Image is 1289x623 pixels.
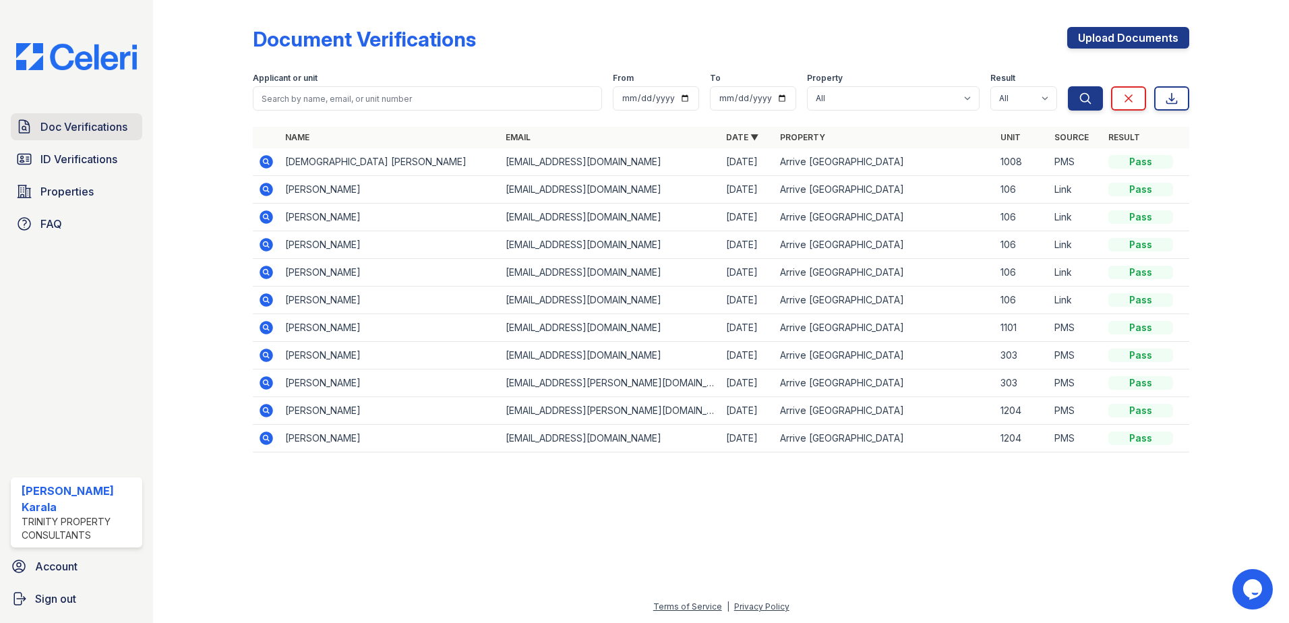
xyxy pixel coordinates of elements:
div: | [727,601,729,612]
div: Pass [1108,349,1173,362]
td: [EMAIL_ADDRESS][DOMAIN_NAME] [500,314,721,342]
td: [DATE] [721,148,775,176]
td: 1204 [995,397,1049,425]
td: Arrive [GEOGRAPHIC_DATA] [775,176,995,204]
td: [EMAIL_ADDRESS][DOMAIN_NAME] [500,148,721,176]
td: PMS [1049,369,1103,397]
div: Pass [1108,266,1173,279]
td: Link [1049,231,1103,259]
input: Search by name, email, or unit number [253,86,602,111]
td: 1101 [995,314,1049,342]
td: [EMAIL_ADDRESS][DOMAIN_NAME] [500,231,721,259]
label: Property [807,73,843,84]
div: Pass [1108,321,1173,334]
a: Properties [11,178,142,205]
label: Result [990,73,1015,84]
td: 1204 [995,425,1049,452]
a: FAQ [11,210,142,237]
td: [PERSON_NAME] [280,314,500,342]
a: Email [506,132,531,142]
td: [DATE] [721,369,775,397]
td: PMS [1049,342,1103,369]
div: Document Verifications [253,27,476,51]
td: [DATE] [721,342,775,369]
td: [PERSON_NAME] [280,259,500,287]
a: Source [1054,132,1089,142]
td: PMS [1049,397,1103,425]
td: [DATE] [721,176,775,204]
div: Pass [1108,432,1173,445]
label: Applicant or unit [253,73,318,84]
div: Pass [1108,404,1173,417]
td: PMS [1049,425,1103,452]
a: Doc Verifications [11,113,142,140]
a: Upload Documents [1067,27,1189,49]
span: Sign out [35,591,76,607]
div: Pass [1108,376,1173,390]
td: [PERSON_NAME] [280,342,500,369]
td: Link [1049,204,1103,231]
td: Link [1049,259,1103,287]
td: [DATE] [721,287,775,314]
div: Pass [1108,155,1173,169]
span: FAQ [40,216,62,232]
td: [DATE] [721,397,775,425]
td: [EMAIL_ADDRESS][PERSON_NAME][DOMAIN_NAME] [500,397,721,425]
div: Pass [1108,293,1173,307]
td: 106 [995,204,1049,231]
td: [PERSON_NAME] [280,176,500,204]
td: Arrive [GEOGRAPHIC_DATA] [775,287,995,314]
a: ID Verifications [11,146,142,173]
td: [EMAIL_ADDRESS][PERSON_NAME][DOMAIN_NAME] [500,369,721,397]
td: Arrive [GEOGRAPHIC_DATA] [775,342,995,369]
td: [DEMOGRAPHIC_DATA] [PERSON_NAME] [280,148,500,176]
div: Trinity Property Consultants [22,515,137,542]
td: Arrive [GEOGRAPHIC_DATA] [775,259,995,287]
td: Arrive [GEOGRAPHIC_DATA] [775,397,995,425]
iframe: chat widget [1232,569,1276,610]
div: Pass [1108,238,1173,251]
a: Account [5,553,148,580]
td: [EMAIL_ADDRESS][DOMAIN_NAME] [500,176,721,204]
td: 303 [995,369,1049,397]
a: Sign out [5,585,148,612]
a: Property [780,132,825,142]
span: ID Verifications [40,151,117,167]
label: From [613,73,634,84]
td: [PERSON_NAME] [280,425,500,452]
td: Link [1049,287,1103,314]
td: Arrive [GEOGRAPHIC_DATA] [775,369,995,397]
td: [EMAIL_ADDRESS][DOMAIN_NAME] [500,259,721,287]
td: 106 [995,259,1049,287]
td: [DATE] [721,204,775,231]
td: Arrive [GEOGRAPHIC_DATA] [775,425,995,452]
td: [EMAIL_ADDRESS][DOMAIN_NAME] [500,342,721,369]
td: 106 [995,287,1049,314]
td: PMS [1049,314,1103,342]
td: [DATE] [721,259,775,287]
a: Privacy Policy [734,601,789,612]
td: [DATE] [721,425,775,452]
div: Pass [1108,183,1173,196]
span: Properties [40,183,94,200]
a: Terms of Service [653,601,722,612]
td: Arrive [GEOGRAPHIC_DATA] [775,204,995,231]
td: [PERSON_NAME] [280,231,500,259]
div: Pass [1108,210,1173,224]
td: [EMAIL_ADDRESS][DOMAIN_NAME] [500,287,721,314]
td: Arrive [GEOGRAPHIC_DATA] [775,314,995,342]
a: Date ▼ [726,132,758,142]
td: [PERSON_NAME] [280,287,500,314]
td: [PERSON_NAME] [280,369,500,397]
span: Doc Verifications [40,119,127,135]
td: 106 [995,231,1049,259]
div: [PERSON_NAME] Karala [22,483,137,515]
img: CE_Logo_Blue-a8612792a0a2168367f1c8372b55b34899dd931a85d93a1a3d3e32e68fde9ad4.png [5,43,148,70]
td: [PERSON_NAME] [280,204,500,231]
td: Arrive [GEOGRAPHIC_DATA] [775,231,995,259]
td: [EMAIL_ADDRESS][DOMAIN_NAME] [500,204,721,231]
td: 1008 [995,148,1049,176]
td: [DATE] [721,231,775,259]
td: [DATE] [721,314,775,342]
